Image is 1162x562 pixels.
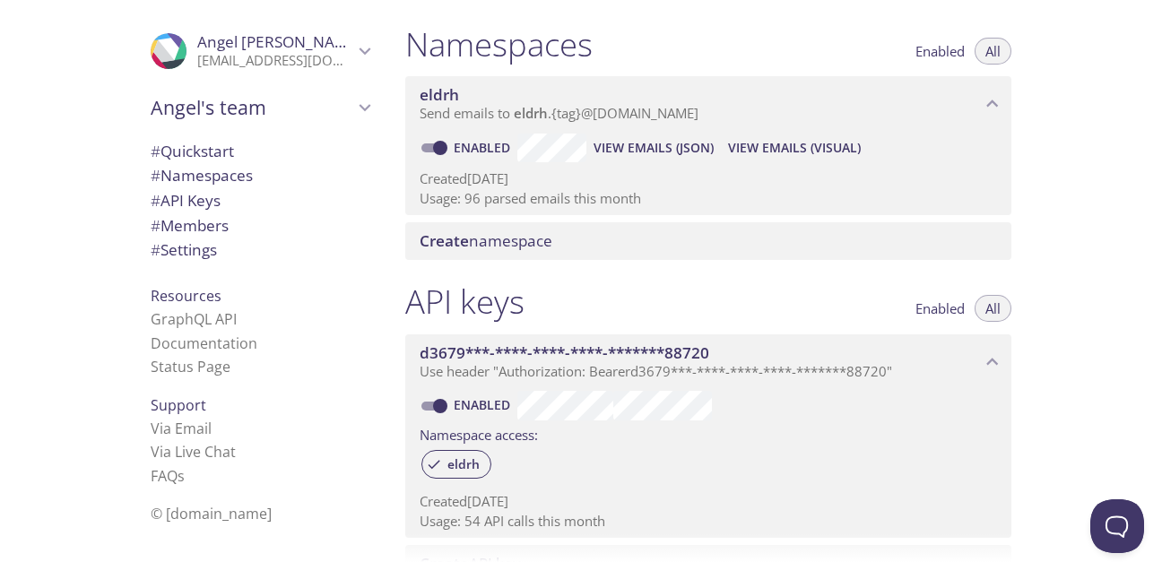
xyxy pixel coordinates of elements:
a: GraphQL API [151,309,237,329]
button: All [975,38,1011,65]
a: Documentation [151,333,257,353]
a: Via Email [151,419,212,438]
span: s [178,466,185,486]
div: Members [136,213,384,238]
label: Namespace access: [420,420,538,446]
h1: Namespaces [405,24,593,65]
a: FAQ [151,466,185,486]
span: View Emails (JSON) [594,137,714,159]
span: Create [420,230,469,251]
button: View Emails (JSON) [586,134,721,162]
div: eldrh [421,450,491,479]
div: Quickstart [136,139,384,164]
div: Namespaces [136,163,384,188]
div: eldrh namespace [405,76,1011,132]
span: eldrh [420,84,459,105]
div: Angel rodriguez [136,22,384,81]
span: Angel [PERSON_NAME] [197,31,362,52]
button: Enabled [905,38,976,65]
span: # [151,239,160,260]
span: eldrh [437,456,490,472]
a: Enabled [451,139,517,156]
a: Status Page [151,357,230,376]
span: View Emails (Visual) [728,137,861,159]
span: # [151,141,160,161]
span: Resources [151,286,221,306]
span: namespace [420,230,552,251]
p: Usage: 96 parsed emails this month [420,189,997,208]
p: Usage: 54 API calls this month [420,512,997,531]
div: API Keys [136,188,384,213]
span: © [DOMAIN_NAME] [151,504,272,523]
span: Support [151,395,206,415]
span: # [151,190,160,211]
span: eldrh [514,104,548,122]
p: Created [DATE] [420,169,997,188]
span: Angel's team [151,95,353,120]
button: All [975,295,1011,322]
span: Settings [151,239,217,260]
span: Members [151,215,229,236]
span: API Keys [151,190,221,211]
p: Created [DATE] [420,492,997,511]
div: Create namespace [405,222,1011,260]
span: Send emails to . {tag} @[DOMAIN_NAME] [420,104,698,122]
div: Angel's team [136,84,384,131]
span: # [151,165,160,186]
span: Namespaces [151,165,253,186]
a: Enabled [451,396,517,413]
h1: API keys [405,281,525,322]
a: Via Live Chat [151,442,236,462]
button: View Emails (Visual) [721,134,868,162]
button: Enabled [905,295,976,322]
p: [EMAIL_ADDRESS][DOMAIN_NAME] [197,52,353,70]
span: # [151,215,160,236]
div: Team Settings [136,238,384,263]
iframe: Help Scout Beacon - Open [1090,499,1144,553]
span: Quickstart [151,141,234,161]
